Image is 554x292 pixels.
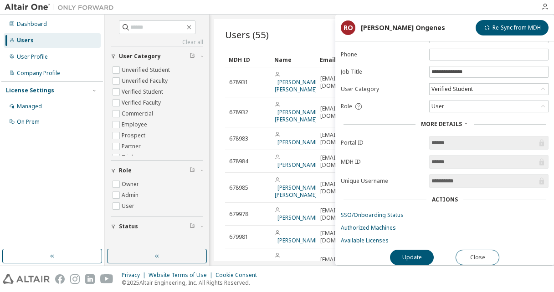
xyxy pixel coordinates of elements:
[3,274,50,284] img: altair_logo.svg
[122,179,141,190] label: Owner
[456,250,499,265] button: Close
[111,39,203,46] a: Clear all
[17,53,48,60] div: User Profile
[122,97,163,108] label: Verified Faculty
[229,109,248,116] span: 678932
[17,20,47,28] div: Dashboard
[85,274,95,284] img: linkedin.svg
[17,103,42,110] div: Managed
[277,161,320,169] a: [PERSON_NAME]
[361,24,445,31] div: [PERSON_NAME] Ongenes
[215,272,262,279] div: Cookie Consent
[5,3,118,12] img: Altair One
[190,53,195,60] span: Clear filter
[277,237,320,244] a: [PERSON_NAME]
[275,184,320,199] a: [PERSON_NAME] [PERSON_NAME]
[275,108,320,123] a: [PERSON_NAME] [PERSON_NAME]
[122,108,155,119] label: Commercial
[274,52,313,67] div: Name
[320,105,366,120] span: [EMAIL_ADDRESS][DOMAIN_NAME]
[476,20,549,35] button: Re-Sync from MDH
[341,177,424,185] label: Unique Username
[341,103,352,110] span: Role
[320,131,366,146] span: [EMAIL_ADDRESS][DOMAIN_NAME]
[320,75,366,90] span: [EMAIL_ADDRESS][DOMAIN_NAME]
[275,78,320,93] a: [PERSON_NAME] [PERSON_NAME]
[100,274,113,284] img: youtube.svg
[341,68,424,76] label: Job Title
[111,161,203,181] button: Role
[341,20,355,35] div: RO
[430,101,446,111] div: User
[341,237,549,244] a: Available Licenses
[320,207,366,222] span: [EMAIL_ADDRESS][DOMAIN_NAME]
[320,230,366,244] span: [EMAIL_ADDRESS][DOMAIN_NAME]
[122,130,147,141] label: Prospect
[421,120,462,128] span: More Details
[229,184,248,191] span: 678985
[122,86,165,97] label: Verified Student
[119,167,132,174] span: Role
[111,216,203,237] button: Status
[229,260,248,267] span: 683312
[17,37,34,44] div: Users
[430,84,474,94] div: Verified Student
[229,52,267,67] div: MDH ID
[122,201,136,211] label: User
[430,84,548,95] div: Verified Student
[122,65,172,76] label: Unverified Student
[341,224,549,232] a: Authorized Machines
[341,51,424,58] label: Phone
[275,259,320,274] a: [PERSON_NAME] Ongenes
[122,119,149,130] label: Employee
[341,139,424,146] label: Portal ID
[122,76,169,86] label: Unverified Faculty
[122,279,262,287] p: © 2025 Altair Engineering, Inc. All Rights Reserved.
[277,214,320,222] a: [PERSON_NAME]
[122,152,135,163] label: Trial
[122,190,140,201] label: Admin
[320,154,366,169] span: [EMAIL_ADDRESS][DOMAIN_NAME]
[320,52,358,67] div: Email
[390,250,434,265] button: Update
[70,274,80,284] img: instagram.svg
[119,223,138,230] span: Status
[341,86,424,93] label: User Category
[225,28,269,41] span: Users (55)
[55,274,65,284] img: facebook.svg
[341,158,424,166] label: MDH ID
[122,272,149,279] div: Privacy
[277,138,320,146] a: [PERSON_NAME]
[149,272,215,279] div: Website Terms of Use
[432,196,458,203] div: Actions
[17,70,60,77] div: Company Profile
[229,79,248,86] span: 678931
[229,233,248,241] span: 679981
[341,211,549,219] a: SSO/Onboarding Status
[119,53,161,60] span: User Category
[229,211,248,218] span: 679978
[6,87,54,94] div: License Settings
[320,256,366,271] span: [EMAIL_ADDRESS][DOMAIN_NAME]
[320,181,366,195] span: [EMAIL_ADDRESS][DOMAIN_NAME]
[229,158,248,165] span: 678984
[122,141,143,152] label: Partner
[111,46,203,66] button: User Category
[190,167,195,174] span: Clear filter
[190,223,195,230] span: Clear filter
[430,101,548,112] div: User
[17,118,40,126] div: On Prem
[229,135,248,142] span: 678983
